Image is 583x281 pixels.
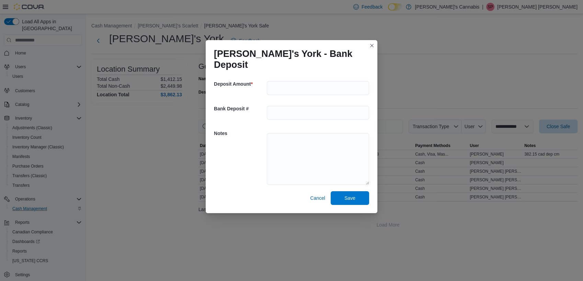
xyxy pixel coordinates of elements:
button: Cancel [307,191,328,205]
h5: Bank Deposit # [214,102,265,115]
button: Closes this modal window [368,41,376,50]
h5: Deposit Amount [214,77,265,91]
h1: [PERSON_NAME]'s York - Bank Deposit [214,48,364,70]
span: Save [344,195,355,201]
span: Cancel [310,195,325,201]
button: Save [331,191,369,205]
h5: Notes [214,126,265,140]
